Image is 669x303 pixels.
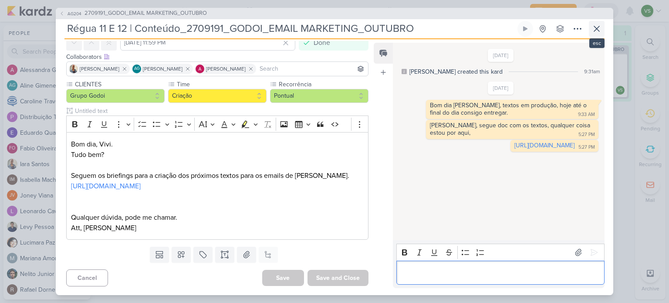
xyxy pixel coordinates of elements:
input: Search [258,64,366,74]
p: Tudo bem? [71,150,364,160]
span: [PERSON_NAME] [206,65,246,73]
span: [PERSON_NAME] [80,65,119,73]
p: Bom dia, Vivi. [71,139,364,150]
div: esc [589,38,605,48]
div: Editor editing area: main [66,132,368,240]
p: Seguem os briefings para a criação dos próximos textos para os emails de [PERSON_NAME]. [71,170,364,181]
div: 9:33 AM [578,111,595,118]
span: [PERSON_NAME] [143,65,182,73]
img: Iara Santos [69,65,78,73]
input: Untitled Kard [64,21,516,37]
input: Select a date [120,35,295,51]
div: 9:31am [584,68,600,75]
div: Aline Gimenez Graciano [132,65,141,73]
div: Start tracking [522,25,529,32]
label: Time [176,80,267,89]
button: Done [299,35,368,51]
button: Criação [168,89,267,103]
p: Qualquer dúvida, pode me chamar. [71,212,364,223]
a: [URL][DOMAIN_NAME] [71,182,141,191]
button: Cancel [66,269,108,286]
div: Editor toolbar [396,244,605,261]
div: 5:27 PM [578,131,595,138]
button: Grupo Godoi [66,89,165,103]
p: AG [134,67,140,71]
div: Done [314,37,330,48]
img: Alessandra Gomes [196,65,204,73]
label: Recorrência [278,80,368,89]
a: [URL][DOMAIN_NAME] [514,142,574,149]
div: [PERSON_NAME] created this kard [409,67,503,76]
div: Collaborators [66,52,368,61]
label: CLIENTES [74,80,165,89]
div: Bom dia [PERSON_NAME], textos em produção, hoje até o final do dia consigo entregar. [430,102,588,116]
div: Editor editing area: main [396,261,605,285]
div: [PERSON_NAME], segue doc com os textos, qualquer coisa estou por aqui, [430,122,592,136]
div: Editor toolbar [66,116,368,133]
input: Untitled text [73,106,368,116]
div: 5:27 PM [578,144,595,151]
button: Pontual [270,89,368,103]
p: Att, [PERSON_NAME] [71,223,364,233]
